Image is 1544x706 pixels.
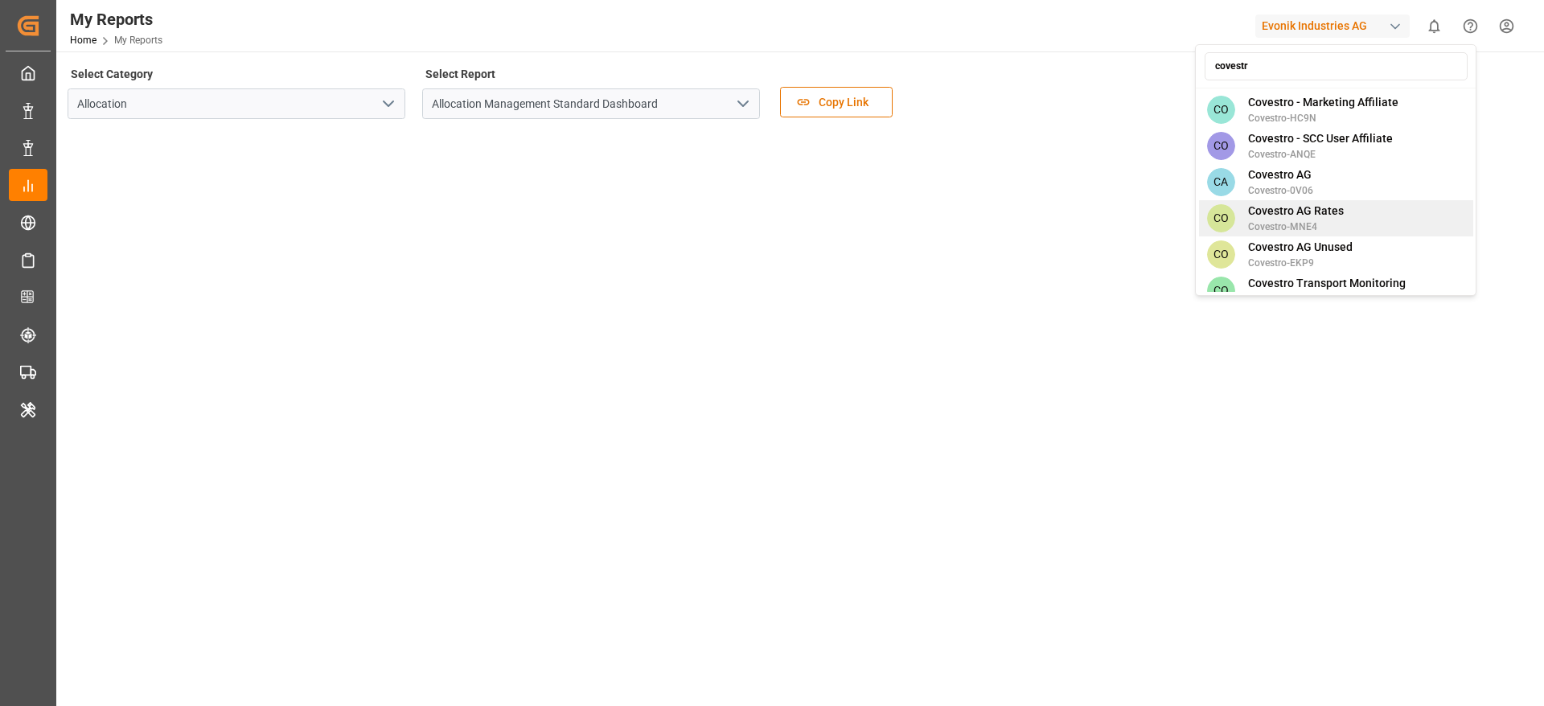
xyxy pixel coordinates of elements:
span: Covestro-EKP9 [1248,256,1353,270]
input: Search an account... [1205,52,1468,80]
span: CO [1207,240,1235,269]
span: Covestro-0V06 [1248,183,1313,198]
span: Covestro - Marketing Affiliate [1248,94,1398,111]
span: Covestro AG Rates [1248,203,1344,220]
span: Covestro-HC9N [1248,111,1398,125]
span: Covestro AG [1248,166,1313,183]
span: Covestro-ANQE [1248,147,1393,162]
span: Covestro Transport Monitoring [1248,275,1406,292]
span: CO [1207,96,1235,124]
span: CO [1207,132,1235,160]
span: Covestro-MNE4 [1248,220,1344,234]
span: CO [1207,204,1235,232]
span: Covestro - SCC User Affiliate [1248,130,1393,147]
span: Covestro AG Unused [1248,239,1353,256]
span: CO [1207,277,1235,305]
span: CA [1207,168,1235,196]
